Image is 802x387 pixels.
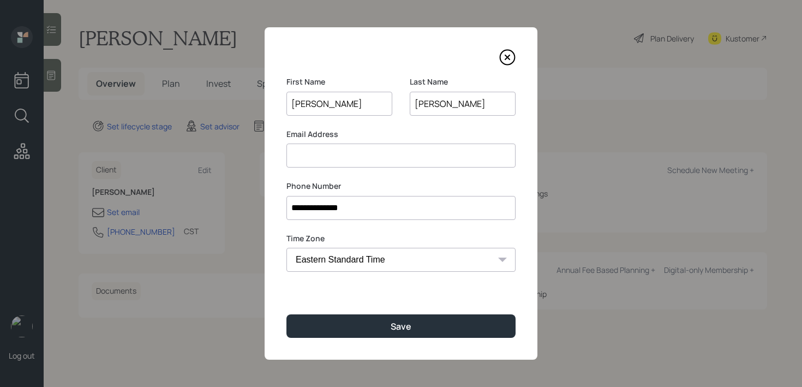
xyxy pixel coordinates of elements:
[286,314,516,338] button: Save
[410,76,516,87] label: Last Name
[391,320,411,332] div: Save
[286,76,392,87] label: First Name
[286,181,516,192] label: Phone Number
[286,129,516,140] label: Email Address
[286,233,516,244] label: Time Zone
